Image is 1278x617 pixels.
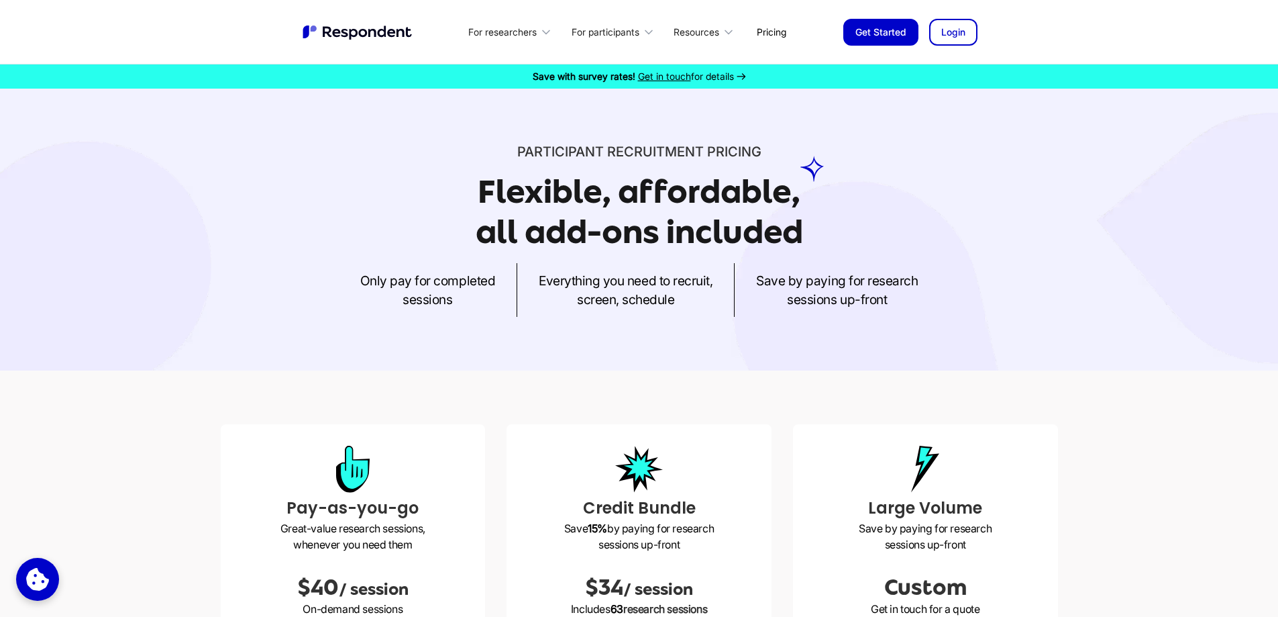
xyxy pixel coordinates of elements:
span: $34 [585,575,623,600]
strong: 15% [588,522,607,535]
span: $40 [297,575,339,600]
img: Untitled UI logotext [301,23,415,41]
div: For researchers [468,26,537,39]
span: research sessions [623,602,707,616]
span: 63 [610,602,623,616]
strong: Save with survey rates! [533,70,635,82]
h3: Large Volume [804,496,1047,520]
span: PRICING [707,144,761,160]
p: Everything you need to recruit, screen, schedule [539,271,712,309]
p: Save by paying for research sessions up-front [756,271,918,309]
p: Includes [517,601,761,617]
p: Great-value research sessions, whenever you need them [231,520,475,553]
span: Participant recruitment [517,144,704,160]
div: For participants [564,16,665,48]
h3: Pay-as-you-go [231,496,475,520]
div: for details [533,70,734,83]
p: Save by paying for research sessions up-front [517,520,761,553]
span: Custom [884,575,967,600]
h1: Flexible, affordable, all add-ons included [476,173,803,250]
div: For researchers [461,16,564,48]
a: home [301,23,415,41]
p: On-demand sessions [231,601,475,617]
a: Pricing [746,16,797,48]
p: Get in touch for a quote [804,601,1047,617]
span: Get in touch [638,70,691,82]
p: Save by paying for research sessions up-front [804,520,1047,553]
a: Get Started [843,19,918,46]
p: Only pay for completed sessions [360,271,495,309]
span: / session [339,580,409,599]
a: Login [929,19,977,46]
div: Resources [674,26,719,39]
div: Resources [666,16,746,48]
div: For participants [572,26,639,39]
h3: Credit Bundle [517,496,761,520]
span: / session [623,580,693,599]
